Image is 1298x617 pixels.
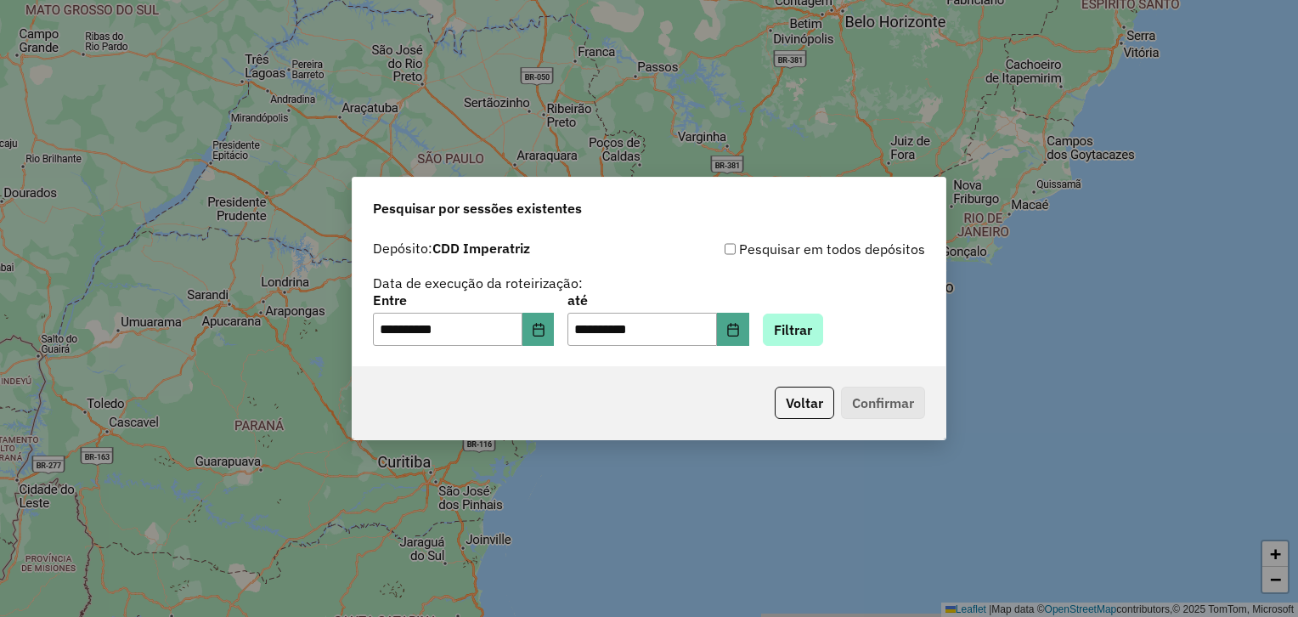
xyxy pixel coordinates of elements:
[763,314,823,346] button: Filtrar
[373,198,582,218] span: Pesquisar por sessões existentes
[775,387,834,419] button: Voltar
[373,273,583,293] label: Data de execução da roteirização:
[567,290,748,310] label: até
[373,238,530,258] label: Depósito:
[649,239,925,259] div: Pesquisar em todos depósitos
[522,313,555,347] button: Choose Date
[717,313,749,347] button: Choose Date
[373,290,554,310] label: Entre
[432,240,530,257] strong: CDD Imperatriz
